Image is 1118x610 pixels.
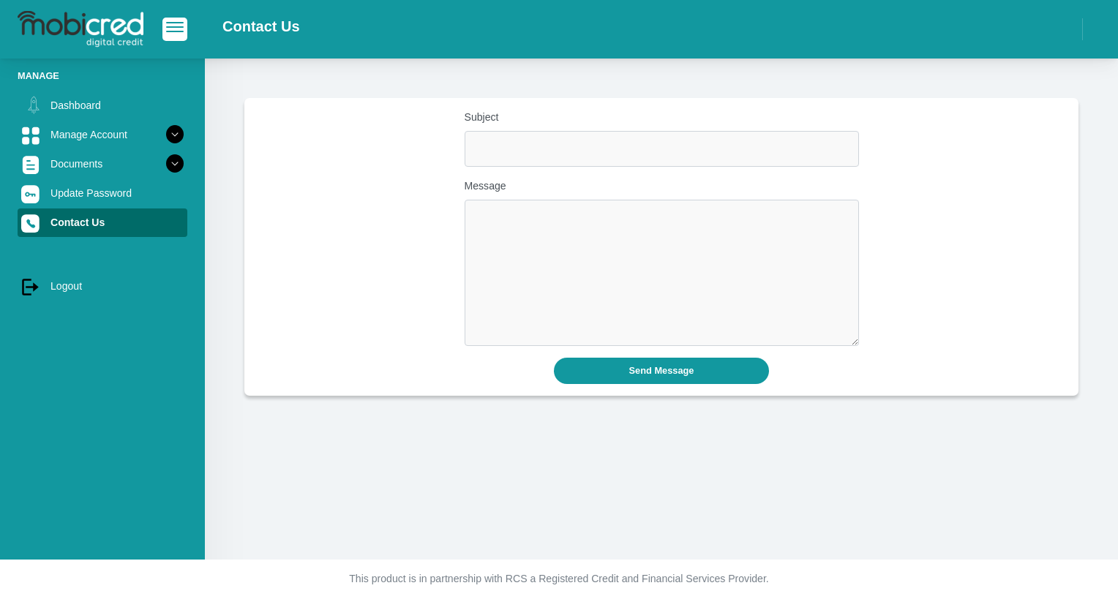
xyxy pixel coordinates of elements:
[18,150,187,178] a: Documents
[222,18,300,35] h2: Contact Us
[465,178,859,194] label: Message
[18,208,187,236] a: Contact Us
[153,571,965,587] p: This product is in partnership with RCS a Registered Credit and Financial Services Provider.
[18,91,187,119] a: Dashboard
[18,11,143,48] img: logo-mobicred.svg
[18,179,187,207] a: Update Password
[18,69,187,83] li: Manage
[465,110,859,125] label: Subject
[18,121,187,148] a: Manage Account
[18,272,187,300] a: Logout
[554,358,770,383] button: Send Message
